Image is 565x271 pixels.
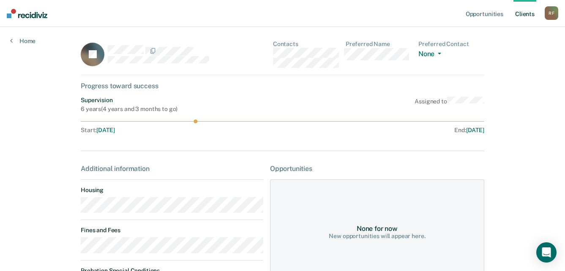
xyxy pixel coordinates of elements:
div: R F [545,6,558,20]
div: None for now [357,225,398,233]
button: None [418,50,445,60]
dt: Contacts [273,41,339,48]
div: Assigned to [415,97,484,113]
dt: Preferred Contact [418,41,484,48]
img: Recidiviz [7,9,47,18]
div: Start : [81,127,283,134]
button: RF [545,6,558,20]
div: 6 years ( 4 years and 3 months to go ) [81,106,177,113]
div: End : [286,127,484,134]
div: Supervision [81,97,177,104]
div: Open Intercom Messenger [536,242,557,263]
span: [DATE] [96,127,115,133]
dt: Fines and Fees [81,227,263,234]
div: Additional information [81,165,263,173]
a: Home [10,37,35,45]
dt: Preferred Name [346,41,412,48]
div: New opportunities will appear here. [329,233,425,240]
div: Opportunities [270,165,484,173]
dt: Housing [81,187,263,194]
span: [DATE] [466,127,484,133]
div: Progress toward success [81,82,484,90]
